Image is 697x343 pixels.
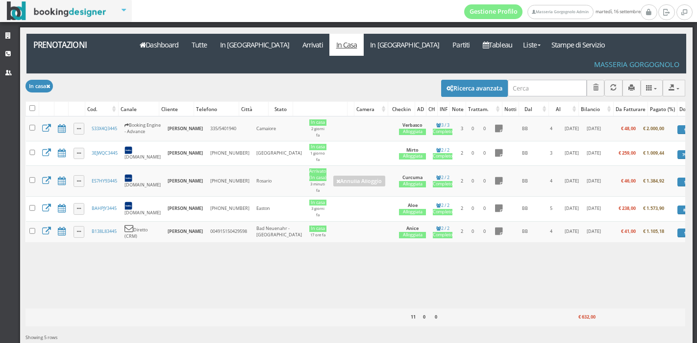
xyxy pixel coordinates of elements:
img: 7STAjs-WNfZHmYllyLag4gdhmHm8JrbmzVrznejwAeLEbpu0yDt-GlJaDipzXAZBN18=w300 [124,202,132,209]
div: Completo [433,181,452,187]
b: 11 [411,314,416,320]
a: Tableau [476,34,519,56]
div: In casa [309,144,326,150]
b: [PERSON_NAME] [168,125,203,132]
a: 2 / 2Completo [433,225,452,238]
div: Dal [519,102,548,116]
td: 3 [543,141,560,165]
a: Gestione Profilo [464,4,523,19]
td: 0 [468,197,478,221]
a: 2 / 2Completo [433,147,452,160]
b: € 259,00 [619,150,636,156]
div: Cliente [159,102,194,116]
td: Diretto (CRM) [121,221,164,242]
td: [DATE] [560,141,583,165]
b: 0 [435,314,437,320]
div: AD [415,102,426,116]
td: 0 [478,141,491,165]
h4: Masseria Gorgognolo [594,60,679,69]
td: [DATE] [583,116,604,141]
td: 0 [468,166,478,197]
td: 2 [456,141,468,165]
small: 3 giorni fa [311,206,324,217]
div: Completo [433,153,452,160]
b: [PERSON_NAME] [168,150,203,156]
td: 0 [478,197,491,221]
a: Prenotazioni [26,34,128,56]
b: € 1.384,92 [643,178,664,184]
td: Rosario [253,166,305,197]
div: Alloggiata [399,232,426,238]
td: BB [507,141,543,165]
a: 3 / 3Completo [433,122,452,135]
td: Booking Engine - Advance [121,116,164,141]
div: Alloggiata [399,129,426,135]
td: [DATE] [560,166,583,197]
a: Dashboard [133,34,185,56]
div: Città [239,102,268,116]
td: 4 [543,221,560,242]
td: [DATE] [583,141,604,165]
b: € 1.009,44 [643,150,664,156]
td: [DATE] [583,221,604,242]
td: [PHONE_NUMBER] [207,141,253,165]
a: BAHPJY3445 [92,205,117,211]
small: 1 giorno fa [310,151,325,162]
a: B138L83445 [92,228,117,234]
a: In [GEOGRAPHIC_DATA] [364,34,446,56]
div: Alloggiata [399,209,426,215]
div: Canale [119,102,159,116]
td: BB [507,197,543,221]
td: BB [507,221,543,242]
td: [DATE] [560,116,583,141]
td: [DOMAIN_NAME] [121,166,164,197]
b: [PERSON_NAME] [168,205,203,211]
div: CH [426,102,437,116]
small: 2 giorni fa [311,126,324,137]
b: Curcuma [402,174,423,181]
span: Showing 5 rows [25,334,57,341]
td: 0 [468,221,478,242]
td: [GEOGRAPHIC_DATA] [253,141,305,165]
td: [DATE] [560,197,583,221]
td: Bad Neuenahr - [GEOGRAPHIC_DATA] [253,221,305,242]
a: Annulla Alloggio [333,176,385,186]
button: Aggiorna [604,80,622,96]
b: [PERSON_NAME] [168,228,203,234]
div: Note [450,102,466,116]
a: Stampe di Servizio [545,34,612,56]
td: 0 [468,116,478,141]
a: In Casa [329,34,364,56]
div: Telefono [194,102,239,116]
div: Bilancio [579,102,613,116]
a: ES7HY93445 [92,178,117,184]
b: € 46,00 [621,178,636,184]
td: 4 [543,166,560,197]
b: € 2.000,00 [643,125,664,132]
div: In casa [309,226,326,232]
a: In [GEOGRAPHIC_DATA] [213,34,296,56]
div: Arrivato (In casa) [309,168,326,181]
td: [DOMAIN_NAME] [121,141,164,165]
div: Notti [502,102,519,116]
div: In casa [309,200,326,206]
td: [PHONE_NUMBER] [207,197,253,221]
a: S33X4Q3445 [92,125,117,132]
div: 86% [677,206,697,214]
img: 7STAjs-WNfZHmYllyLag4gdhmHm8JrbmzVrznejwAeLEbpu0yDt-GlJaDipzXAZBN18=w300 [124,146,132,154]
div: Cod. [85,102,118,116]
td: [DATE] [560,221,583,242]
div: Pagato (%) [648,102,677,116]
img: 7STAjs-WNfZHmYllyLag4gdhmHm8JrbmzVrznejwAeLEbpu0yDt-GlJaDipzXAZBN18=w300 [124,174,132,182]
div: Alloggiata [399,181,426,187]
td: 0 [468,141,478,165]
a: Tutte [185,34,214,56]
button: Export [663,80,685,96]
div: € 632,00 [564,311,598,324]
td: 2 [456,166,468,197]
b: Mirto [406,147,419,153]
div: INF [438,102,449,116]
td: [DATE] [583,166,604,197]
td: 2 [456,221,468,242]
td: 004915150429598 [207,221,253,242]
